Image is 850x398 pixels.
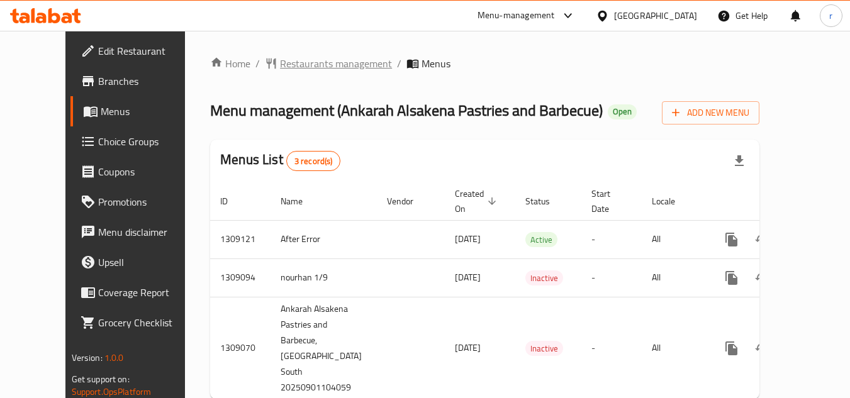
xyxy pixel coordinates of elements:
td: nourhan 1/9 [271,258,377,297]
span: Name [281,194,319,209]
h2: Menus List [220,150,340,171]
span: Coupons [98,164,198,179]
a: Choice Groups [70,126,208,157]
td: - [581,220,642,258]
button: more [717,224,747,255]
span: 1.0.0 [104,350,124,366]
td: All [642,258,707,297]
span: Version: [72,350,103,366]
span: Locale [652,194,691,209]
td: - [581,258,642,297]
a: Upsell [70,247,208,277]
span: Menu management ( Ankarah Alsakena Pastries and Barbecue ) [210,96,603,124]
span: Branches [98,74,198,89]
span: Edit Restaurant [98,43,198,58]
span: [DATE] [455,269,481,285]
span: [DATE] [455,340,481,356]
a: Edit Restaurant [70,36,208,66]
span: Status [525,194,566,209]
span: Get support on: [72,371,130,387]
span: Menus [422,56,450,71]
span: Inactive [525,341,563,356]
td: After Error [271,220,377,258]
span: Grocery Checklist [98,315,198,330]
span: Vendor [387,194,430,209]
a: Home [210,56,250,71]
a: Grocery Checklist [70,307,208,338]
span: Upsell [98,255,198,270]
button: Add New Menu [662,101,759,124]
div: Active [525,232,557,247]
span: Inactive [525,271,563,285]
button: Change Status [747,224,777,255]
span: Choice Groups [98,134,198,149]
button: Change Status [747,263,777,293]
td: 1309121 [210,220,271,258]
div: [GEOGRAPHIC_DATA] [614,9,697,23]
span: [DATE] [455,231,481,247]
span: ID [220,194,244,209]
td: 1309094 [210,258,271,297]
button: more [717,263,747,293]
span: Restaurants management [280,56,392,71]
td: All [642,220,707,258]
span: Add New Menu [672,105,749,121]
span: Start Date [591,186,627,216]
nav: breadcrumb [210,56,759,71]
a: Coupons [70,157,208,187]
div: Inactive [525,341,563,356]
li: / [255,56,260,71]
span: Menu disclaimer [98,224,198,240]
th: Actions [707,182,847,221]
li: / [397,56,401,71]
a: Coverage Report [70,277,208,307]
span: Created On [455,186,500,216]
button: Change Status [747,333,777,363]
div: Total records count [286,151,341,171]
span: Menus [101,104,198,119]
a: Branches [70,66,208,96]
span: Active [525,233,557,247]
a: Restaurants management [265,56,392,71]
a: Menu disclaimer [70,217,208,247]
span: r [829,9,832,23]
div: Menu-management [478,8,555,23]
div: Open [608,104,637,119]
span: 3 record(s) [287,155,340,167]
span: Open [608,106,637,117]
span: Coverage Report [98,285,198,300]
span: Promotions [98,194,198,209]
button: more [717,333,747,363]
a: Menus [70,96,208,126]
div: Export file [724,146,754,176]
a: Promotions [70,187,208,217]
